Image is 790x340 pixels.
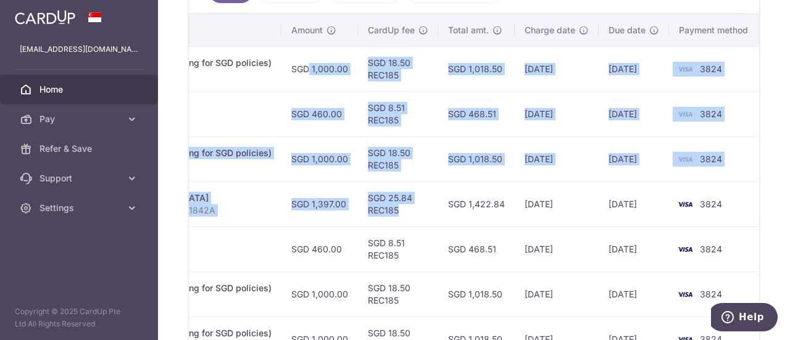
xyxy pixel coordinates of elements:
[438,226,515,272] td: SGD 468.51
[673,197,697,212] img: Bank Card
[515,272,599,317] td: [DATE]
[39,143,121,155] span: Refer & Save
[448,24,489,36] span: Total amt.
[599,181,669,226] td: [DATE]
[281,136,358,181] td: SGD 1,000.00
[669,14,763,46] th: Payment method
[358,136,438,181] td: SGD 18.50 REC185
[39,172,121,185] span: Support
[39,83,121,96] span: Home
[673,242,697,257] img: Bank Card
[39,113,121,125] span: Pay
[438,91,515,136] td: SGD 468.51
[358,181,438,226] td: SGD 25.84 REC185
[700,244,722,254] span: 3824
[700,64,722,74] span: 3824
[673,152,697,167] img: Bank Card
[281,181,358,226] td: SGD 1,397.00
[673,62,697,77] img: Bank Card
[438,181,515,226] td: SGD 1,422.84
[438,272,515,317] td: SGD 1,018.50
[673,287,697,302] img: Bank Card
[358,226,438,272] td: SGD 8.51 REC185
[599,226,669,272] td: [DATE]
[515,136,599,181] td: [DATE]
[711,303,778,334] iframe: Opens a widget where you can find more information
[358,46,438,91] td: SGD 18.50 REC185
[281,272,358,317] td: SGD 1,000.00
[599,46,669,91] td: [DATE]
[438,46,515,91] td: SGD 1,018.50
[700,199,722,209] span: 3824
[525,24,575,36] span: Charge date
[609,24,646,36] span: Due date
[281,91,358,136] td: SGD 460.00
[599,91,669,136] td: [DATE]
[281,46,358,91] td: SGD 1,000.00
[39,202,121,214] span: Settings
[438,136,515,181] td: SGD 1,018.50
[368,24,415,36] span: CardUp fee
[515,226,599,272] td: [DATE]
[358,272,438,317] td: SGD 18.50 REC185
[515,91,599,136] td: [DATE]
[15,10,75,25] img: CardUp
[700,154,722,164] span: 3824
[673,107,697,122] img: Bank Card
[515,46,599,91] td: [DATE]
[599,272,669,317] td: [DATE]
[700,109,722,119] span: 3824
[281,226,358,272] td: SGD 460.00
[358,91,438,136] td: SGD 8.51 REC185
[291,24,323,36] span: Amount
[20,43,138,56] p: [EMAIL_ADDRESS][DOMAIN_NAME]
[700,289,722,299] span: 3824
[599,136,669,181] td: [DATE]
[515,181,599,226] td: [DATE]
